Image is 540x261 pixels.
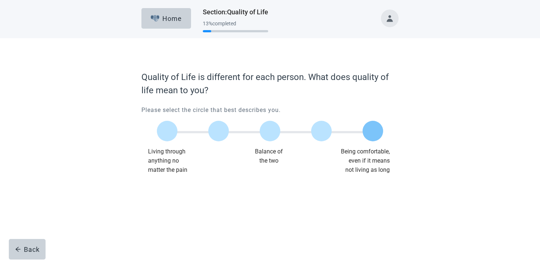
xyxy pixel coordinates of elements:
div: Living through anything no matter the pain [148,147,228,174]
span: arrow-left [15,246,21,252]
div: Back [15,246,40,253]
div: Home [151,15,182,22]
div: Progress section [203,18,268,36]
label: Quality of Life is different for each person. What does quality of life mean to you? [141,70,399,97]
div: Balance of the two [228,147,309,174]
div: 13 % completed [203,21,268,26]
img: Elephant [151,15,160,22]
button: ElephantHome [141,8,191,29]
div: Being comfortable, even if it means not living as long [309,147,389,174]
h1: Section : Quality of Life [203,7,268,17]
button: Toggle account menu [381,10,399,27]
p: Please select the circle that best describes you. [141,106,399,115]
button: arrow-leftBack [9,239,46,260]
